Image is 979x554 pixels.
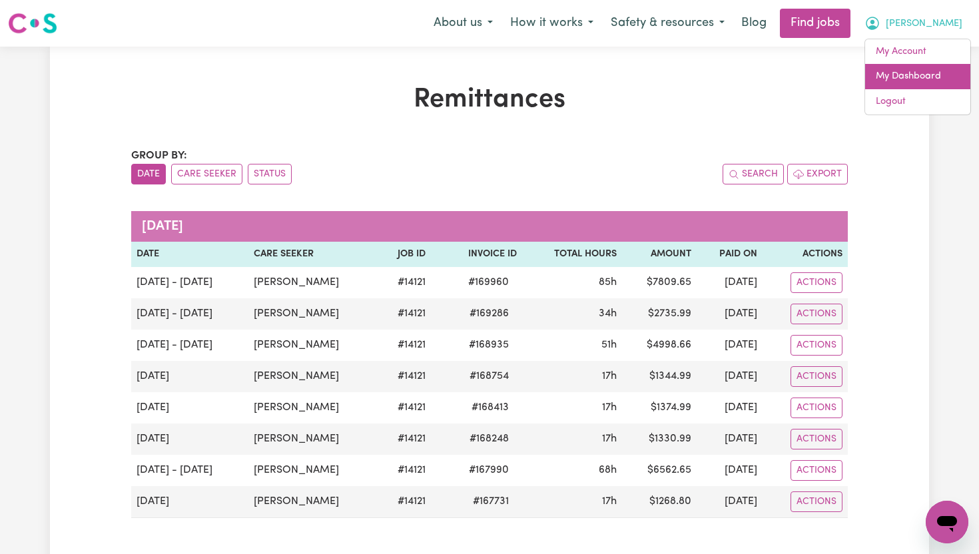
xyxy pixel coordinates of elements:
td: $ 4998.66 [622,330,697,361]
a: My Account [865,39,970,65]
th: Actions [763,242,848,267]
span: # 167731 [465,493,517,509]
button: Actions [791,460,842,481]
button: Actions [791,304,842,324]
td: [DATE] - [DATE] [131,330,248,361]
td: [DATE] [131,392,248,423]
td: [DATE] [697,486,763,518]
td: [DATE] [131,361,248,392]
td: # 14121 [379,361,432,392]
td: [DATE] [131,423,248,455]
button: Actions [791,272,842,293]
td: [DATE] [131,486,248,518]
td: # 14121 [379,298,432,330]
td: $ 1374.99 [622,392,697,423]
a: Careseekers logo [8,8,57,39]
td: # 14121 [379,455,432,486]
button: About us [425,9,501,37]
td: [DATE] [697,361,763,392]
span: # 169286 [462,306,517,322]
span: 17 hours [602,433,617,444]
td: [DATE] - [DATE] [131,455,248,486]
button: Actions [791,398,842,418]
span: 68 hours [599,465,617,475]
td: [DATE] - [DATE] [131,298,248,330]
td: [DATE] [697,330,763,361]
span: [PERSON_NAME] [886,17,962,31]
button: How it works [501,9,602,37]
button: Actions [791,335,842,356]
span: # 167990 [461,462,517,478]
td: [DATE] [697,392,763,423]
td: # 14121 [379,423,432,455]
a: Blog [733,9,775,38]
span: # 168754 [462,368,517,384]
td: [PERSON_NAME] [248,361,378,392]
td: $ 1344.99 [622,361,697,392]
td: [DATE] [697,267,763,298]
th: Total Hours [522,242,621,267]
button: Export [787,164,848,184]
td: [PERSON_NAME] [248,392,378,423]
td: $ 7809.65 [622,267,697,298]
th: Care Seeker [248,242,378,267]
span: 51 hours [601,340,617,350]
img: Careseekers logo [8,11,57,35]
td: # 14121 [379,330,432,361]
th: Job ID [379,242,432,267]
td: [PERSON_NAME] [248,423,378,455]
span: 17 hours [602,402,617,413]
td: [DATE] - [DATE] [131,267,248,298]
span: # 168248 [462,431,517,447]
span: 85 hours [599,277,617,288]
button: sort invoices by date [131,164,166,184]
button: Actions [791,491,842,512]
td: [PERSON_NAME] [248,486,378,518]
span: # 169960 [460,274,517,290]
td: [DATE] [697,298,763,330]
td: [PERSON_NAME] [248,267,378,298]
span: 17 hours [602,371,617,382]
td: [DATE] [697,455,763,486]
th: Amount [622,242,697,267]
td: $ 2735.99 [622,298,697,330]
button: Actions [791,429,842,449]
div: My Account [864,39,971,115]
td: $ 1268.80 [622,486,697,518]
td: $ 1330.99 [622,423,697,455]
button: My Account [856,9,971,37]
span: # 168413 [464,400,517,415]
span: 34 hours [599,308,617,319]
td: [PERSON_NAME] [248,455,378,486]
h1: Remittances [131,84,848,116]
span: 17 hours [602,496,617,507]
td: # 14121 [379,267,432,298]
iframe: Button to launch messaging window [926,501,968,543]
th: Invoice ID [431,242,522,267]
button: Safety & resources [602,9,733,37]
a: Find jobs [780,9,850,38]
td: [PERSON_NAME] [248,298,378,330]
th: Paid On [697,242,763,267]
a: Logout [865,89,970,115]
td: [DATE] [697,423,763,455]
td: [PERSON_NAME] [248,330,378,361]
button: Actions [791,366,842,387]
td: # 14121 [379,486,432,518]
button: sort invoices by paid status [248,164,292,184]
span: Group by: [131,150,187,161]
button: sort invoices by care seeker [171,164,242,184]
td: $ 6562.65 [622,455,697,486]
button: Search [723,164,784,184]
td: # 14121 [379,392,432,423]
a: My Dashboard [865,64,970,89]
span: # 168935 [461,337,517,353]
th: Date [131,242,248,267]
caption: [DATE] [131,211,848,242]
